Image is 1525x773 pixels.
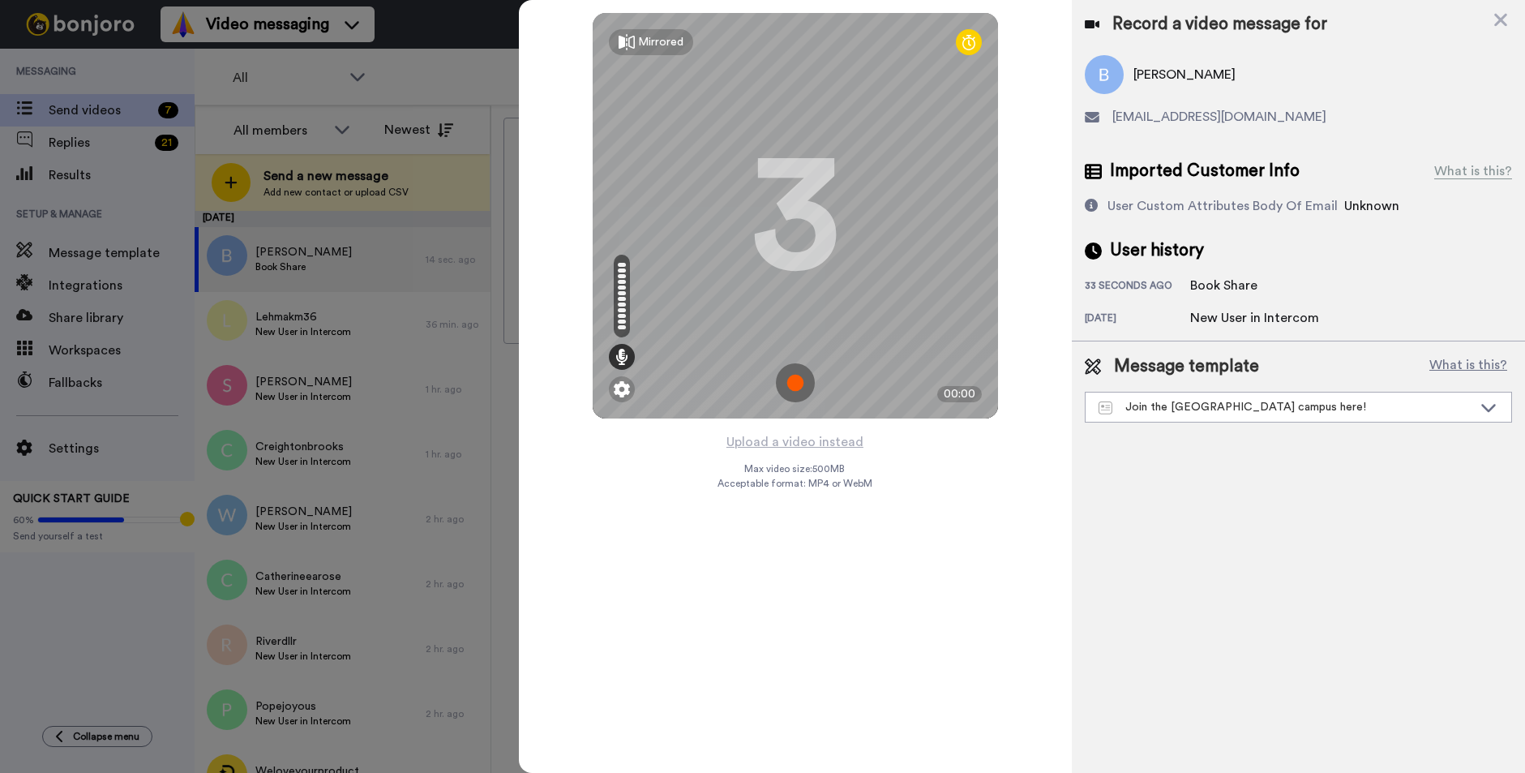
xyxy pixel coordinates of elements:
span: Imported Customer Info [1110,159,1300,183]
img: ic_gear.svg [614,381,630,397]
div: Book Share [1190,276,1271,295]
div: 3 [751,155,840,277]
div: User Custom Attributes Body Of Email [1107,196,1338,216]
div: 33 seconds ago [1085,279,1190,295]
span: Acceptable format: MP4 or WebM [718,477,872,490]
div: [DATE] [1085,311,1190,328]
div: 00:00 [937,386,982,402]
div: New User in Intercom [1190,308,1319,328]
button: What is this? [1424,354,1512,379]
span: Max video size: 500 MB [745,462,846,475]
span: [EMAIL_ADDRESS][DOMAIN_NAME] [1112,107,1326,127]
div: What is this? [1434,161,1512,181]
span: User history [1110,238,1204,263]
button: Upload a video instead [722,432,868,453]
div: Join the [GEOGRAPHIC_DATA] campus here! [1099,399,1472,415]
img: Message-temps.svg [1099,402,1112,414]
span: Unknown [1344,200,1399,213]
span: Message template [1114,354,1259,379]
img: ic_record_start.svg [776,363,815,402]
